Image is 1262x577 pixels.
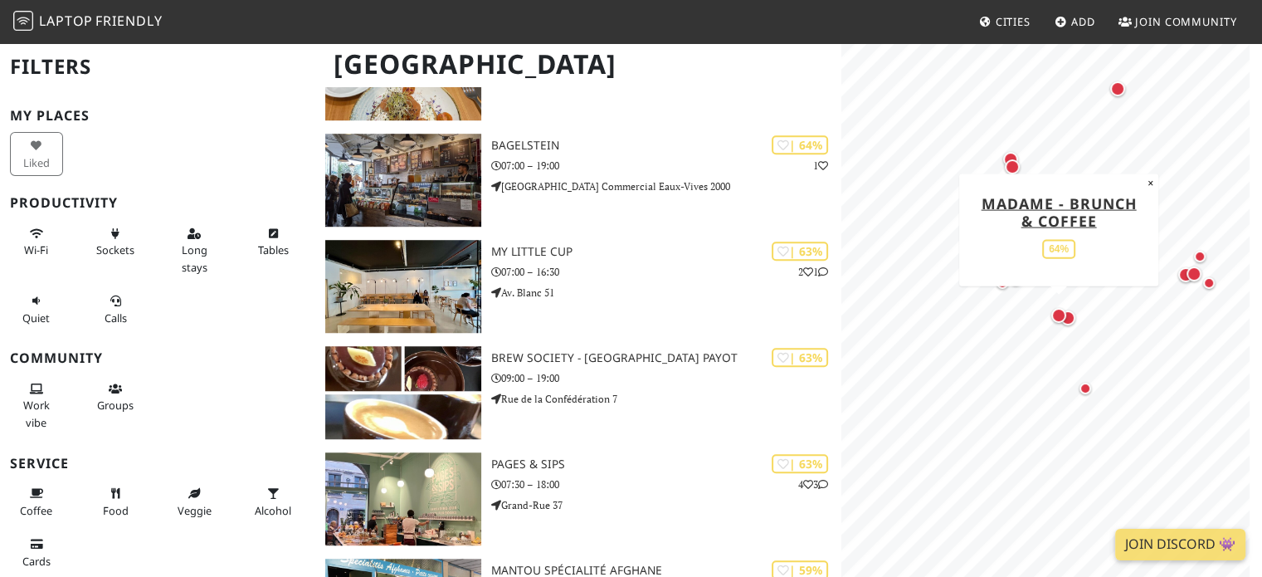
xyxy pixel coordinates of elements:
[10,108,305,124] h3: My Places
[1175,264,1196,286] div: Map marker
[10,220,63,264] button: Wi-Fi
[1143,174,1158,192] button: Close popup
[996,14,1031,29] span: Cities
[89,480,142,524] button: Food
[798,477,828,492] p: 4 3
[982,193,1137,230] a: Madame - Brunch & Coffee
[491,457,842,472] h3: Pages & Sips
[96,242,134,257] span: Power sockets
[103,503,129,518] span: Food
[22,554,51,569] span: Credit cards
[10,195,305,211] h3: Productivity
[813,158,828,174] p: 1
[95,12,162,30] span: Friendly
[491,370,842,386] p: 09:00 – 19:00
[20,503,52,518] span: Coffee
[772,348,828,367] div: | 63%
[10,480,63,524] button: Coffee
[491,158,842,174] p: 07:00 – 19:00
[491,477,842,492] p: 07:30 – 18:00
[89,287,142,331] button: Calls
[315,452,841,545] a: Pages & Sips | 63% 43 Pages & Sips 07:30 – 18:00 Grand-Rue 37
[10,42,305,92] h2: Filters
[39,12,93,30] span: Laptop
[491,391,842,407] p: Rue de la Confédération 7
[1042,239,1075,258] div: 64%
[1190,247,1210,266] div: Map marker
[798,264,828,280] p: 2 1
[491,285,842,301] p: Av. Blanc 51
[1048,7,1102,37] a: Add
[1199,273,1219,293] div: Map marker
[246,480,300,524] button: Alcohol
[1001,156,1023,178] div: Map marker
[491,178,842,194] p: [GEOGRAPHIC_DATA] Commercial Eaux-Vives 2000
[1075,379,1095,399] div: Map marker
[24,242,48,257] span: Stable Wi-Fi
[10,531,63,575] button: Cards
[1071,14,1095,29] span: Add
[89,375,142,419] button: Groups
[22,311,50,325] span: Quiet
[325,346,480,439] img: Brew Society - Genève Payot
[1112,7,1244,37] a: Join Community
[1057,307,1079,329] div: Map marker
[491,264,842,280] p: 07:00 – 16:30
[13,7,163,37] a: LaptopFriendly LaptopFriendly
[320,42,838,87] h1: [GEOGRAPHIC_DATA]
[772,454,828,473] div: | 63%
[246,220,300,264] button: Tables
[182,242,207,274] span: Long stays
[772,135,828,154] div: | 64%
[1183,263,1205,285] div: Map marker
[325,240,480,333] img: My Little Cup
[992,273,1012,293] div: Map marker
[89,220,142,264] button: Sockets
[10,375,63,436] button: Work vibe
[491,351,842,365] h3: Brew Society - [GEOGRAPHIC_DATA] Payot
[168,480,221,524] button: Veggie
[325,134,480,227] img: Bagelstein
[105,311,127,325] span: Video/audio calls
[97,398,134,413] span: Group tables
[1000,149,1021,170] div: Map marker
[772,242,828,261] div: | 63%
[1115,529,1245,560] a: Join Discord 👾
[491,139,842,153] h3: Bagelstein
[315,240,841,333] a: My Little Cup | 63% 21 My Little Cup 07:00 – 16:30 Av. Blanc 51
[972,7,1037,37] a: Cities
[491,497,842,513] p: Grand-Rue 37
[10,287,63,331] button: Quiet
[325,452,480,545] img: Pages & Sips
[315,134,841,227] a: Bagelstein | 64% 1 Bagelstein 07:00 – 19:00 [GEOGRAPHIC_DATA] Commercial Eaux-Vives 2000
[1048,305,1070,326] div: Map marker
[491,245,842,259] h3: My Little Cup
[258,242,289,257] span: Work-friendly tables
[1107,78,1128,100] div: Map marker
[1135,14,1237,29] span: Join Community
[315,346,841,439] a: Brew Society - Genève Payot | 63% Brew Society - [GEOGRAPHIC_DATA] Payot 09:00 – 19:00 Rue de la ...
[10,350,305,366] h3: Community
[178,503,212,518] span: Veggie
[23,398,50,429] span: People working
[255,503,291,518] span: Alcohol
[168,220,221,281] button: Long stays
[13,11,33,31] img: LaptopFriendly
[10,456,305,472] h3: Service
[1006,270,1026,290] div: Map marker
